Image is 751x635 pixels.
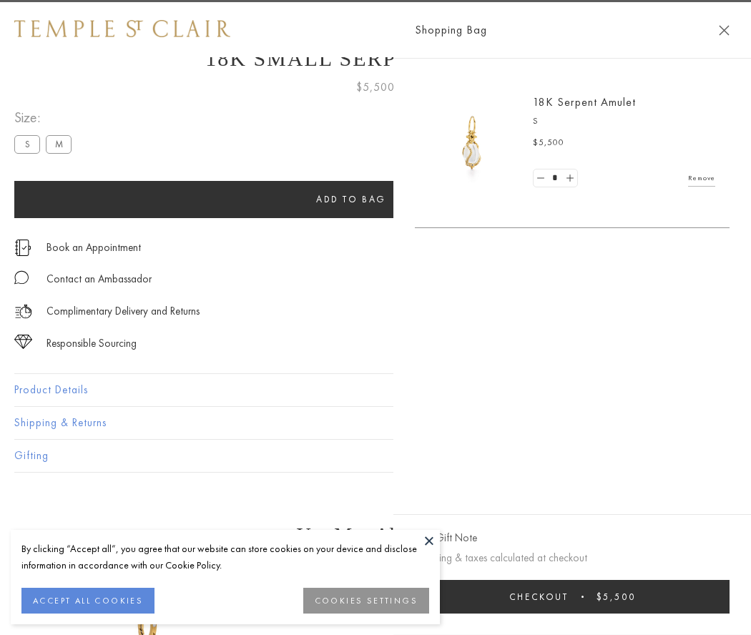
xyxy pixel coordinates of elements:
button: Add to bag [14,181,688,218]
a: 18K Serpent Amulet [533,94,636,109]
button: Add Gift Note [415,529,477,547]
button: Gifting [14,440,737,472]
button: Close Shopping Bag [719,25,730,36]
span: Checkout [509,591,569,603]
a: Remove [688,170,715,186]
a: Book an Appointment [46,240,141,255]
label: M [46,135,72,153]
img: icon_appointment.svg [14,240,31,256]
div: By clicking “Accept all”, you agree that our website can store cookies on your device and disclos... [21,541,429,574]
button: ACCEPT ALL COOKIES [21,588,154,614]
p: S [533,114,715,129]
img: P51836-E11SERPPV [429,100,515,186]
img: MessageIcon-01_2.svg [14,270,29,285]
button: Shipping & Returns [14,407,737,439]
h1: 18K Small Serpent Amulet [14,46,737,71]
img: icon_delivery.svg [14,302,32,320]
span: Add to bag [316,193,386,205]
span: Shopping Bag [415,21,487,39]
p: Complimentary Delivery and Returns [46,302,200,320]
img: Temple St. Clair [14,20,230,37]
a: Set quantity to 0 [534,169,548,187]
button: COOKIES SETTINGS [303,588,429,614]
span: $5,500 [356,78,395,97]
h3: You May Also Like [36,523,715,546]
span: Size: [14,106,77,129]
span: $5,500 [597,591,636,603]
span: $5,500 [533,136,564,150]
label: S [14,135,40,153]
img: icon_sourcing.svg [14,335,32,349]
a: Set quantity to 2 [562,169,576,187]
button: Checkout $5,500 [415,580,730,614]
div: Contact an Ambassador [46,270,152,288]
div: Responsible Sourcing [46,335,137,353]
button: Product Details [14,374,737,406]
p: Shipping & taxes calculated at checkout [415,549,730,567]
